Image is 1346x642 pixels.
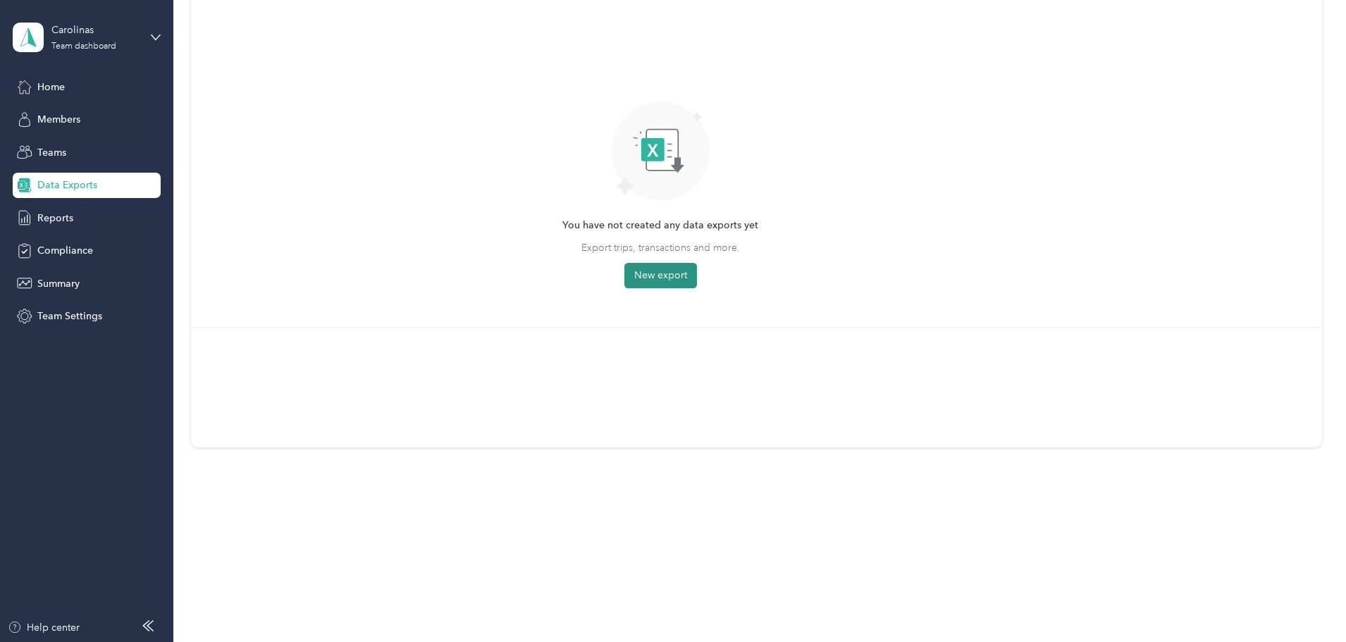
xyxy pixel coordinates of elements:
[37,276,80,291] span: Summary
[8,620,80,635] button: Help center
[37,112,80,127] span: Members
[37,309,102,323] span: Team Settings
[37,178,97,192] span: Data Exports
[37,80,65,94] span: Home
[581,240,740,255] span: Export trips, transactions and more.
[37,145,66,160] span: Teams
[37,211,73,226] span: Reports
[1267,563,1346,642] iframe: Everlance-gr Chat Button Frame
[51,42,116,51] div: Team dashboard
[51,23,140,37] div: Carolinas
[624,263,697,288] button: New export
[37,243,93,258] span: Compliance
[562,218,758,233] span: You have not created any data exports yet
